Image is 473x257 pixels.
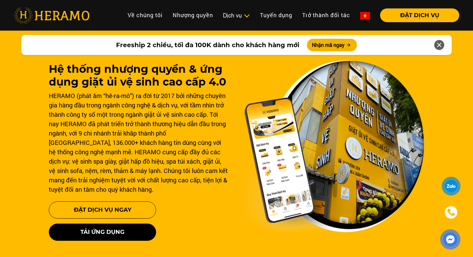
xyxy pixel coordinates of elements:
a: Về chúng tôi [123,8,168,22]
img: phone-icon [447,209,455,216]
img: vn-flag.png [360,12,370,20]
button: Nhận mã ngay [307,39,357,51]
a: phone-icon [443,204,460,221]
div: HERAMO (phát âm “hê-ra-mô”) ra đời từ 2017 bởi những chuyên gia hàng đầu trong ngành công nghệ & ... [49,91,229,194]
button: Đặt Dịch Vụ Ngay [49,201,156,219]
img: banner [244,60,424,233]
a: Nhượng quyền [168,8,218,22]
a: Trở thành đối tác [297,8,355,22]
h1: Hệ thống nhượng quyền & ứng dụng giặt ủi vệ sinh cao cấp 4.0 [49,63,229,88]
img: heramo-logo.png [14,7,89,23]
button: Tải ứng dụng [49,224,156,241]
a: ĐẶT DỊCH VỤ [375,12,459,18]
span: Freeship 2 chiều, tối đa 100K dành cho khách hàng mới [116,40,299,50]
div: Dịch vụ [223,11,250,20]
img: subToggleIcon [243,13,250,19]
a: Tuyển dụng [255,8,297,22]
button: ĐẶT DỊCH VỤ [380,8,459,22]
